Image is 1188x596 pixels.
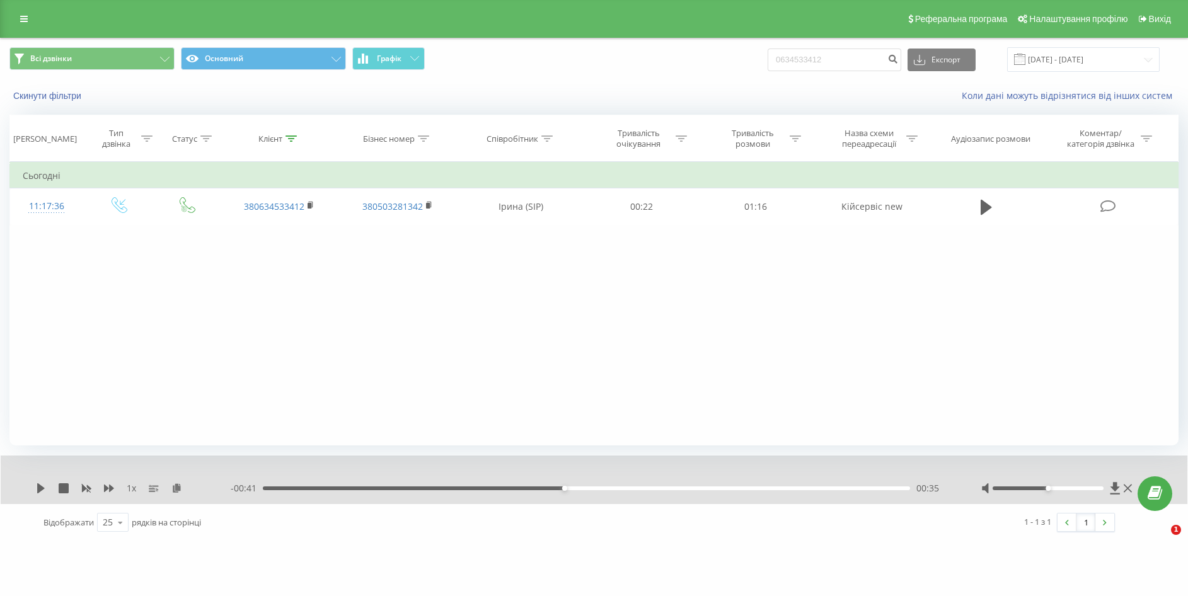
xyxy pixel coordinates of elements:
td: 01:16 [699,188,813,225]
div: Статус [172,134,197,144]
div: Accessibility label [1046,486,1051,491]
span: 1 [1171,525,1181,535]
button: Всі дзвінки [9,47,175,70]
div: 25 [103,516,113,529]
div: Співробітник [487,134,538,144]
div: [PERSON_NAME] [13,134,77,144]
div: Коментар/категорія дзвінка [1064,128,1138,149]
iframe: Intercom live chat [1145,525,1175,555]
button: Скинути фільтри [9,90,88,101]
div: Клієнт [258,134,282,144]
div: Accessibility label [562,486,567,491]
button: Графік [352,47,425,70]
a: 380503281342 [362,200,423,212]
span: - 00:41 [231,482,263,495]
span: Всі дзвінки [30,54,72,64]
span: 1 x [127,482,136,495]
div: 1 - 1 з 1 [1024,515,1051,528]
div: Тип дзвінка [94,128,138,149]
div: 11:17:36 [23,194,70,219]
span: Налаштування профілю [1029,14,1127,24]
a: 1 [1076,513,1095,531]
span: 00:35 [916,482,939,495]
input: Пошук за номером [768,49,901,71]
button: Експорт [908,49,976,71]
button: Основний [181,47,346,70]
div: Аудіозапис розмови [951,134,1030,144]
span: Реферальна програма [915,14,1008,24]
a: 380634533412 [244,200,304,212]
div: Тривалість очікування [605,128,672,149]
div: Тривалість розмови [719,128,787,149]
div: Назва схеми переадресації [836,128,903,149]
span: Вихід [1149,14,1171,24]
span: рядків на сторінці [132,517,201,528]
a: Коли дані можуть відрізнятися вiд інших систем [962,89,1179,101]
span: Графік [377,54,401,63]
div: Бізнес номер [363,134,415,144]
td: Кійсервіс new [813,188,931,225]
td: Ірина (SIP) [457,188,585,225]
td: 00:22 [585,188,699,225]
span: Відображати [43,517,94,528]
td: Сьогодні [10,163,1179,188]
